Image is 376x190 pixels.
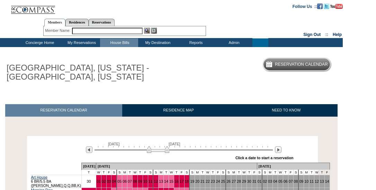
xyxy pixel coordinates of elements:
a: 06 [284,179,288,183]
a: 17 [180,179,184,183]
td: M [304,170,309,175]
a: 06 [123,179,127,183]
img: View [144,28,150,34]
a: 24 [216,179,220,183]
a: 01 [258,179,262,183]
span: :: [325,32,328,37]
a: 07 [289,179,293,183]
td: W [314,170,320,175]
span: [DATE] [108,142,120,146]
a: 09 [299,179,303,183]
td: S [257,170,262,175]
a: 27 [232,179,236,183]
td: T [319,170,324,175]
td: S [226,170,231,175]
a: 15 [169,179,173,183]
td: W [278,170,283,175]
a: 13 [159,179,163,183]
td: My Reservations [62,38,100,47]
td: S [148,170,153,175]
td: S [111,170,117,175]
a: 03 [107,179,111,183]
a: 05 [278,179,283,183]
img: Become our fan on Facebook [317,3,323,9]
a: Help [333,32,342,37]
td: M [268,170,273,175]
a: 12 [154,179,158,183]
td: F [288,170,293,175]
a: Art House [31,175,47,179]
td: T [137,170,143,175]
td: T [127,170,133,175]
a: 25 [221,179,225,183]
h5: Reservation Calendar [275,62,328,67]
a: RESIDENCE MAP [122,104,235,116]
a: 20 [195,179,199,183]
td: My Destination [138,38,176,47]
td: M [231,170,236,175]
a: Become our fan on Facebook [317,4,323,8]
a: 14 [164,179,168,183]
td: Concierge Home [16,38,62,47]
td: T [101,170,106,175]
td: W [205,170,210,175]
a: Reservations [89,19,115,26]
td: S [189,170,195,175]
a: 18 [185,179,189,183]
td: S [298,170,304,175]
td: W [241,170,247,175]
td: T [200,170,205,175]
td: 6 BR/5.5 BA ([PERSON_NAME],Q,Q,BB,K) [30,175,82,188]
img: Next [275,146,281,153]
a: Subscribe to our YouTube Channel [330,4,343,8]
img: Subscribe to our YouTube Channel [330,4,343,9]
a: Members [44,19,65,26]
span: [DATE] [169,142,180,146]
td: T [81,170,96,175]
a: 08 [133,179,137,183]
img: Follow us on Twitter [324,3,329,9]
h1: [GEOGRAPHIC_DATA], [US_STATE] - [GEOGRAPHIC_DATA], [US_STATE] [5,62,160,83]
td: [DATE] [81,163,96,170]
td: F [106,170,111,175]
a: 31 [252,179,257,183]
div: Click a date to start a reservation [235,156,294,160]
td: S [293,170,298,175]
a: RESERVATION CALENDAR [5,104,122,116]
a: Follow us on Twitter [324,4,329,8]
td: F [215,170,221,175]
a: Residences [65,19,89,26]
td: T [247,170,252,175]
a: NEED TO KNOW [235,104,338,116]
td: S [153,170,158,175]
a: 10 [304,179,308,183]
a: 02 [263,179,267,183]
td: T [210,170,215,175]
a: 09 [138,179,142,183]
a: 30 [247,179,251,183]
td: M [159,170,164,175]
td: 30 [81,175,96,188]
img: Reservations [151,28,157,34]
a: 14 [325,179,329,183]
td: S [221,170,226,175]
td: F [252,170,257,175]
a: 11 [149,179,153,183]
a: 08 [294,179,298,183]
a: 12 [315,179,319,183]
td: F [324,170,330,175]
td: F [179,170,184,175]
a: 03 [268,179,272,183]
td: S [117,170,122,175]
td: Reports [176,38,214,47]
td: M [195,170,200,175]
td: S [262,170,267,175]
a: 13 [320,179,324,183]
td: T [236,170,242,175]
a: 28 [237,179,241,183]
a: 19 [190,179,194,183]
td: T [309,170,314,175]
td: Follow Us :: [293,3,317,9]
a: 23 [211,179,215,183]
a: 10 [143,179,147,183]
